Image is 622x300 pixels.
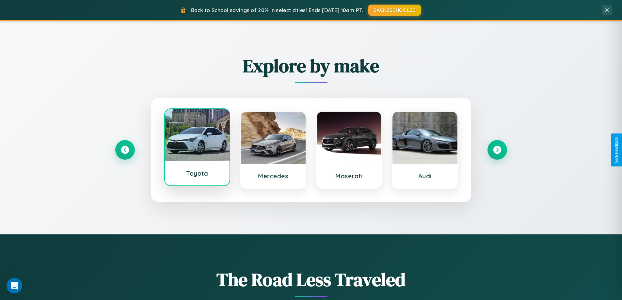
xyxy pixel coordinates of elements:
[368,5,421,16] button: BACK2SCHOOL20
[115,267,507,292] h1: The Road Less Traveled
[7,278,22,293] div: Open Intercom Messenger
[323,172,375,180] h3: Maserati
[614,137,619,163] div: Give Feedback
[247,172,299,180] h3: Mercedes
[171,169,223,177] h3: Toyota
[115,53,507,78] h2: Explore by make
[399,172,451,180] h3: Audi
[191,7,363,13] span: Back to School savings of 20% in select cities! Ends [DATE] 10am PT.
